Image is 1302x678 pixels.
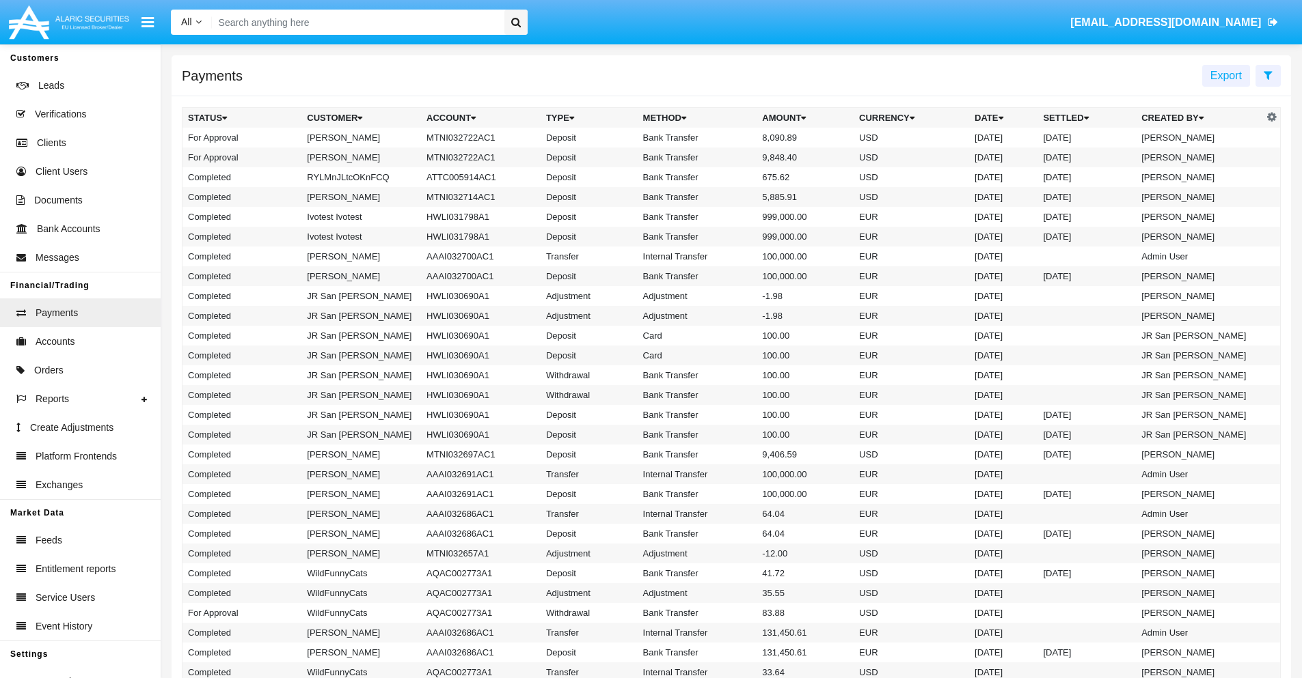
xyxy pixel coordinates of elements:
[969,385,1037,405] td: [DATE]
[182,603,302,623] td: For Approval
[854,326,969,345] td: EUR
[301,603,421,623] td: WildFunnyCats
[541,603,638,623] td: Withdrawal
[757,504,854,524] td: 64.04
[421,326,541,345] td: HWLI030690A1
[854,543,969,563] td: USD
[638,246,757,266] td: Internal Transfer
[638,365,757,385] td: Bank Transfer
[301,385,421,405] td: JR San [PERSON_NAME]
[541,227,638,246] td: Deposit
[854,484,969,504] td: EUR
[421,227,541,246] td: HWLI031798A1
[182,187,302,207] td: Completed
[854,425,969,444] td: EUR
[182,444,302,464] td: Completed
[854,128,969,147] td: USD
[757,425,854,444] td: 100.00
[969,246,1037,266] td: [DATE]
[757,128,854,147] td: 8,090.89
[757,167,854,187] td: 675.62
[541,464,638,484] td: Transfer
[854,187,969,207] td: USD
[1136,266,1263,286] td: [PERSON_NAME]
[1136,147,1263,167] td: [PERSON_NAME]
[1037,444,1136,464] td: [DATE]
[182,266,302,286] td: Completed
[541,266,638,286] td: Deposit
[969,108,1037,128] th: Date
[1136,642,1263,662] td: [PERSON_NAME]
[421,108,541,128] th: Account
[969,623,1037,642] td: [DATE]
[182,147,302,167] td: For Approval
[541,623,638,642] td: Transfer
[969,642,1037,662] td: [DATE]
[1136,326,1263,345] td: JR San [PERSON_NAME]
[541,187,638,207] td: Deposit
[421,385,541,405] td: HWLI030690A1
[182,642,302,662] td: Completed
[541,207,638,227] td: Deposit
[969,603,1037,623] td: [DATE]
[36,619,92,634] span: Event History
[969,543,1037,563] td: [DATE]
[638,345,757,365] td: Card
[1064,3,1285,42] a: [EMAIL_ADDRESS][DOMAIN_NAME]
[541,306,638,326] td: Adjustment
[638,543,757,563] td: Adjustment
[969,187,1037,207] td: [DATE]
[969,504,1037,524] td: [DATE]
[969,207,1037,227] td: [DATE]
[1136,385,1263,405] td: JR San [PERSON_NAME]
[757,642,854,662] td: 131,450.61
[541,128,638,147] td: Deposit
[638,464,757,484] td: Internal Transfer
[638,484,757,504] td: Bank Transfer
[757,345,854,365] td: 100.00
[36,165,87,179] span: Client Users
[854,524,969,543] td: EUR
[854,227,969,246] td: EUR
[757,306,854,326] td: -1.98
[421,425,541,444] td: HWLI030690A1
[36,562,116,576] span: Entitlement reports
[638,603,757,623] td: Bank Transfer
[541,108,638,128] th: Type
[541,326,638,345] td: Deposit
[421,286,541,306] td: HWLI030690A1
[541,167,638,187] td: Deposit
[541,246,638,266] td: Transfer
[301,246,421,266] td: [PERSON_NAME]
[757,484,854,504] td: 100,000.00
[182,504,302,524] td: Completed
[421,128,541,147] td: MTNI032722AC1
[1136,365,1263,385] td: JR San [PERSON_NAME]
[541,444,638,464] td: Deposit
[638,385,757,405] td: Bank Transfer
[182,385,302,405] td: Completed
[1136,504,1263,524] td: Admin User
[182,286,302,306] td: Completed
[1037,128,1136,147] td: [DATE]
[541,286,638,306] td: Adjustment
[854,623,969,642] td: EUR
[182,524,302,543] td: Completed
[638,405,757,425] td: Bank Transfer
[757,108,854,128] th: Amount
[541,543,638,563] td: Adjustment
[36,251,79,265] span: Messages
[7,2,131,42] img: Logo image
[301,563,421,583] td: WildFunnyCats
[638,425,757,444] td: Bank Transfer
[182,365,302,385] td: Completed
[854,286,969,306] td: EUR
[182,464,302,484] td: Completed
[182,306,302,326] td: Completed
[1136,345,1263,365] td: JR San [PERSON_NAME]
[757,326,854,345] td: 100.00
[541,504,638,524] td: Transfer
[969,425,1037,444] td: [DATE]
[969,464,1037,484] td: [DATE]
[1136,227,1263,246] td: [PERSON_NAME]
